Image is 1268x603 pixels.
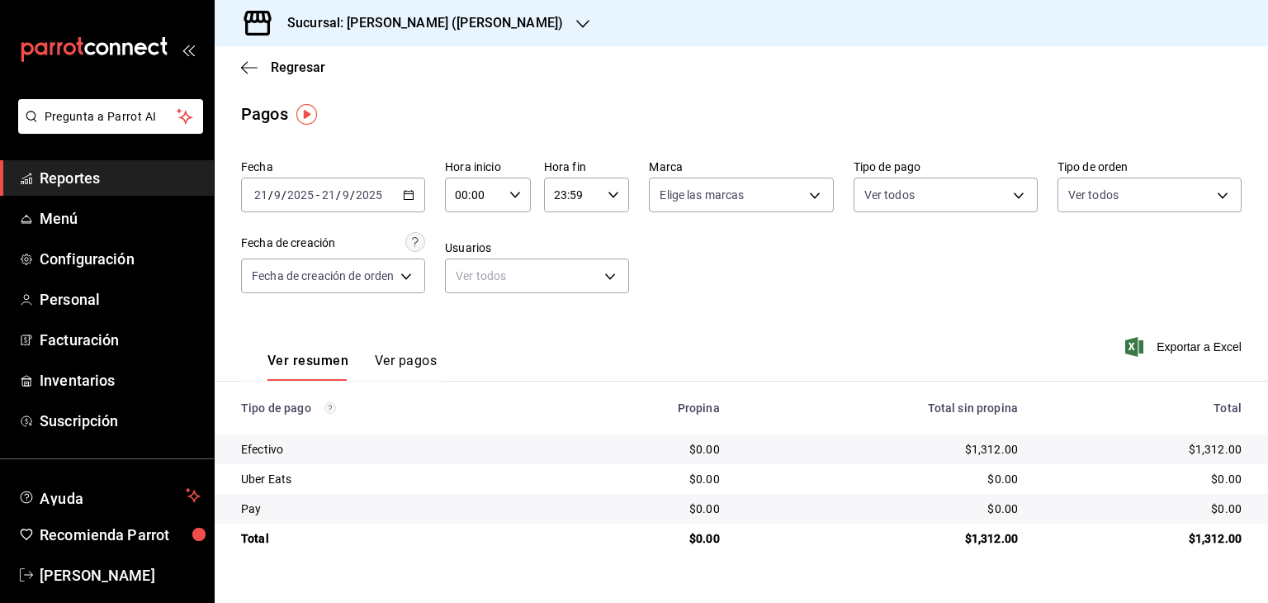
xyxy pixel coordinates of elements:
span: / [268,188,273,202]
a: Pregunta a Parrot AI [12,120,203,137]
span: Pregunta a Parrot AI [45,108,177,126]
span: Suscripción [40,410,201,432]
div: $0.00 [571,471,720,487]
span: Elige las marcas [660,187,744,203]
input: ---- [286,188,315,202]
div: $0.00 [571,530,720,547]
div: Pay [241,501,545,517]
span: Ver todos [864,187,915,203]
label: Usuarios [445,242,629,254]
div: $1,312.00 [746,530,1018,547]
button: Pregunta a Parrot AI [18,99,203,134]
label: Tipo de orden [1057,161,1242,173]
div: Tipo de pago [241,401,545,415]
span: Ver todos [1068,187,1119,203]
div: $0.00 [746,471,1018,487]
label: Tipo de pago [854,161,1038,173]
span: - [316,188,319,202]
div: Total [241,530,545,547]
input: ---- [355,188,383,202]
div: $0.00 [1044,501,1242,517]
span: / [350,188,355,202]
div: navigation tabs [267,353,437,381]
button: Exportar a Excel [1128,337,1242,357]
span: Recomienda Parrot [40,524,201,546]
div: $1,312.00 [746,441,1018,458]
span: / [282,188,286,202]
label: Fecha [241,161,425,173]
button: Ver pagos [375,353,437,381]
div: Uber Eats [241,471,545,487]
span: Reportes [40,167,201,189]
input: -- [273,188,282,202]
div: $0.00 [1044,471,1242,487]
button: Ver resumen [267,353,348,381]
h3: Sucursal: [PERSON_NAME] ([PERSON_NAME]) [274,13,563,33]
div: $0.00 [571,441,720,458]
div: Efectivo [241,441,545,458]
span: / [336,188,341,202]
div: Total [1044,401,1242,415]
div: $1,312.00 [1044,441,1242,458]
span: Regresar [271,59,325,75]
div: Ver todos [445,259,629,293]
div: $0.00 [571,501,720,517]
svg: Los pagos realizados con Pay y otras terminales son montos brutos. [324,402,336,414]
button: open_drawer_menu [182,43,195,56]
span: [PERSON_NAME] [40,564,201,586]
label: Hora fin [544,161,630,173]
span: Ayuda [40,486,179,506]
label: Marca [649,161,833,173]
div: Pagos [241,102,288,126]
span: Menú [40,207,201,230]
label: Hora inicio [445,161,531,173]
span: Personal [40,288,201,311]
span: Configuración [40,248,201,270]
div: Total sin propina [746,401,1018,415]
button: Regresar [241,59,325,75]
input: -- [342,188,350,202]
input: -- [321,188,336,202]
span: Facturación [40,329,201,351]
div: $0.00 [746,501,1018,517]
img: Tooltip marker [296,104,317,125]
div: Fecha de creación [241,235,335,252]
div: $1,312.00 [1044,530,1242,547]
input: -- [253,188,268,202]
span: Inventarios [40,369,201,392]
span: Fecha de creación de orden [252,268,394,284]
div: Propina [571,401,720,415]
